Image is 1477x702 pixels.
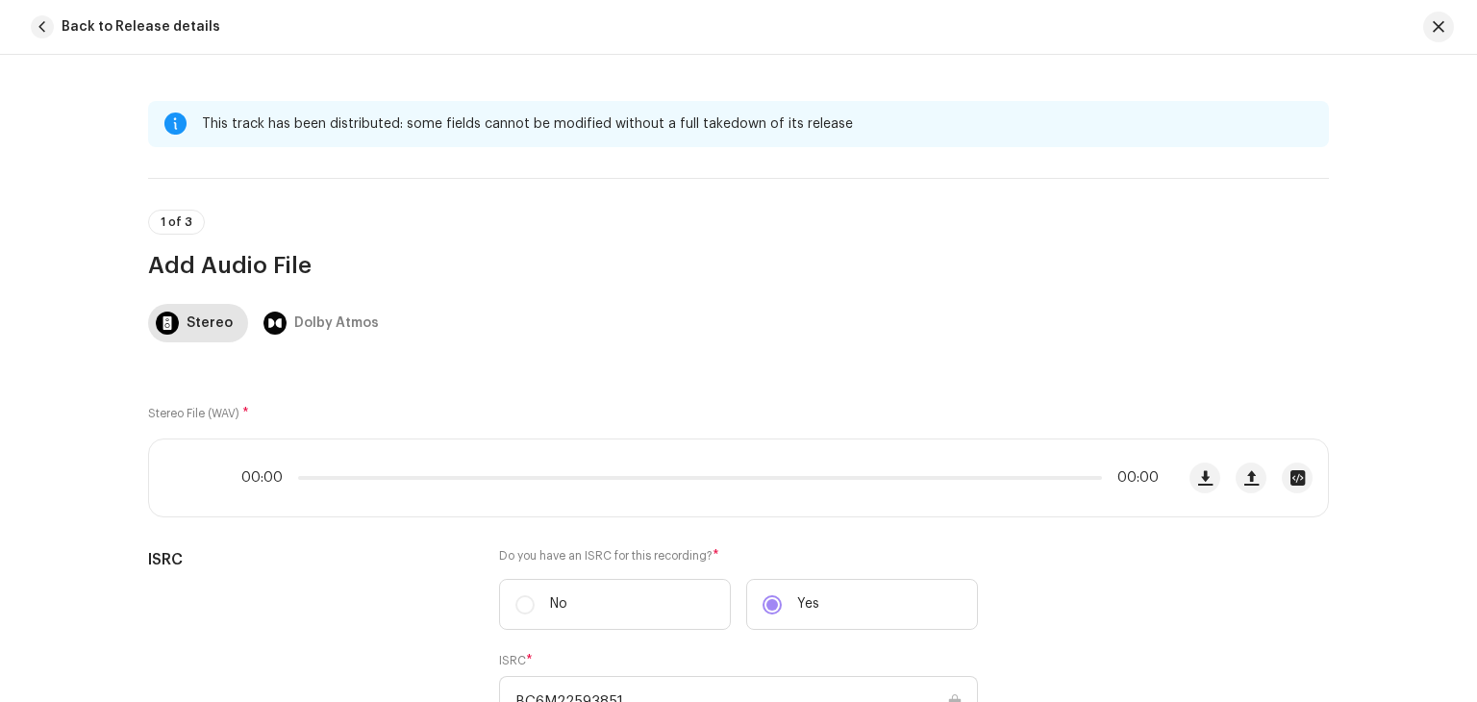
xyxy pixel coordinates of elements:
h5: ISRC [148,548,468,571]
label: Do you have an ISRC for this recording? [499,548,978,564]
span: 00:00 [1110,470,1159,486]
div: This track has been distributed: some fields cannot be modified without a full takedown of its re... [202,113,1314,136]
p: No [550,594,567,614]
p: Yes [797,594,819,614]
h3: Add Audio File [148,250,1329,281]
div: Dolby Atmos [294,304,379,342]
label: ISRC [499,653,533,668]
